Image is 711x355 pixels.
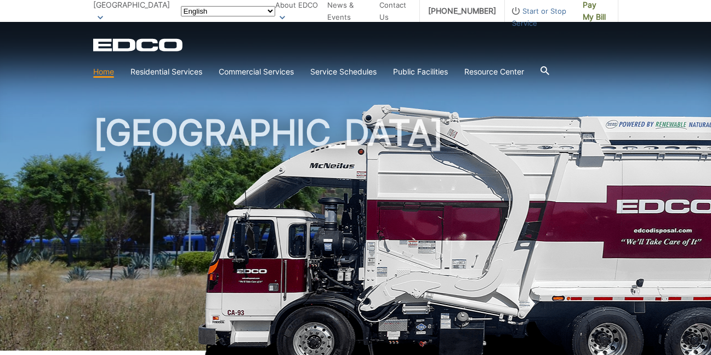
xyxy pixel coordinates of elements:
select: Select a language [181,6,275,16]
a: Home [93,66,114,78]
a: Commercial Services [219,66,294,78]
a: Residential Services [130,66,202,78]
a: Service Schedules [310,66,377,78]
a: EDCD logo. Return to the homepage. [93,38,184,51]
a: Resource Center [464,66,524,78]
a: Public Facilities [393,66,448,78]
